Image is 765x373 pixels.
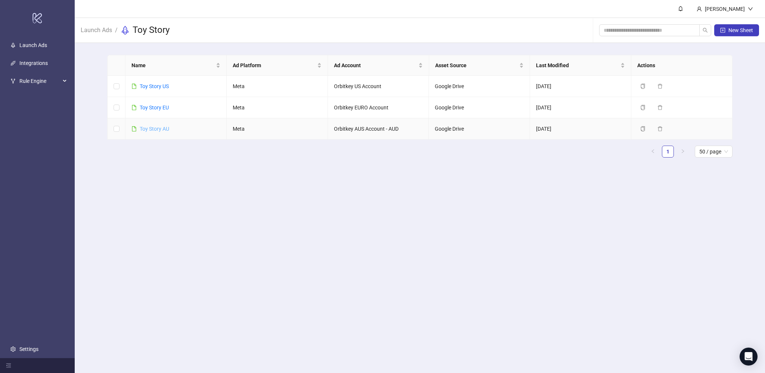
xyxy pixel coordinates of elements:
span: bell [678,6,683,11]
td: Orbitkey EURO Account [328,97,429,118]
span: user [697,6,702,12]
span: 50 / page [699,146,728,157]
a: Toy Story EU [140,105,169,111]
span: copy [640,84,645,89]
span: down [748,6,753,12]
span: delete [657,84,663,89]
span: delete [657,126,663,131]
td: [DATE] [530,118,631,140]
a: Toy Story US [140,83,169,89]
span: file [131,105,137,110]
button: left [647,146,659,158]
a: Toy Story AU [140,126,169,132]
th: Name [126,55,227,76]
span: menu-fold [6,363,11,368]
span: copy [640,105,645,110]
td: Google Drive [429,118,530,140]
td: Orbitkey US Account [328,76,429,97]
span: file [131,126,137,131]
td: Orbitkey AUS Account - AUD [328,118,429,140]
td: Google Drive [429,76,530,97]
a: Integrations [19,60,48,66]
span: Ad Platform [233,61,316,69]
li: / [115,24,118,36]
td: [DATE] [530,76,631,97]
span: file [131,84,137,89]
div: Open Intercom Messenger [740,348,758,366]
a: Launch Ads [79,25,114,34]
span: copy [640,126,645,131]
th: Actions [631,55,733,76]
button: New Sheet [714,24,759,36]
span: left [651,149,655,153]
span: Asset Source [435,61,518,69]
span: fork [10,78,16,84]
h3: Toy Story [133,24,170,36]
span: plus-square [720,28,725,33]
span: Name [131,61,214,69]
div: Page Size [695,146,733,158]
th: Asset Source [429,55,530,76]
td: [DATE] [530,97,631,118]
span: delete [657,105,663,110]
td: Meta [227,118,328,140]
td: Meta [227,97,328,118]
a: Settings [19,346,38,352]
span: right [681,149,685,153]
div: [PERSON_NAME] [702,5,748,13]
th: Ad Account [328,55,429,76]
span: Ad Account [334,61,417,69]
span: search [703,28,708,33]
td: Google Drive [429,97,530,118]
a: Launch Ads [19,42,47,48]
li: 1 [662,146,674,158]
a: 1 [662,146,673,157]
th: Ad Platform [227,55,328,76]
span: Rule Engine [19,74,61,88]
span: rocket [121,26,130,35]
td: Meta [227,76,328,97]
li: Previous Page [647,146,659,158]
span: New Sheet [728,27,753,33]
span: Last Modified [536,61,619,69]
li: Next Page [677,146,689,158]
th: Last Modified [530,55,631,76]
button: right [677,146,689,158]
